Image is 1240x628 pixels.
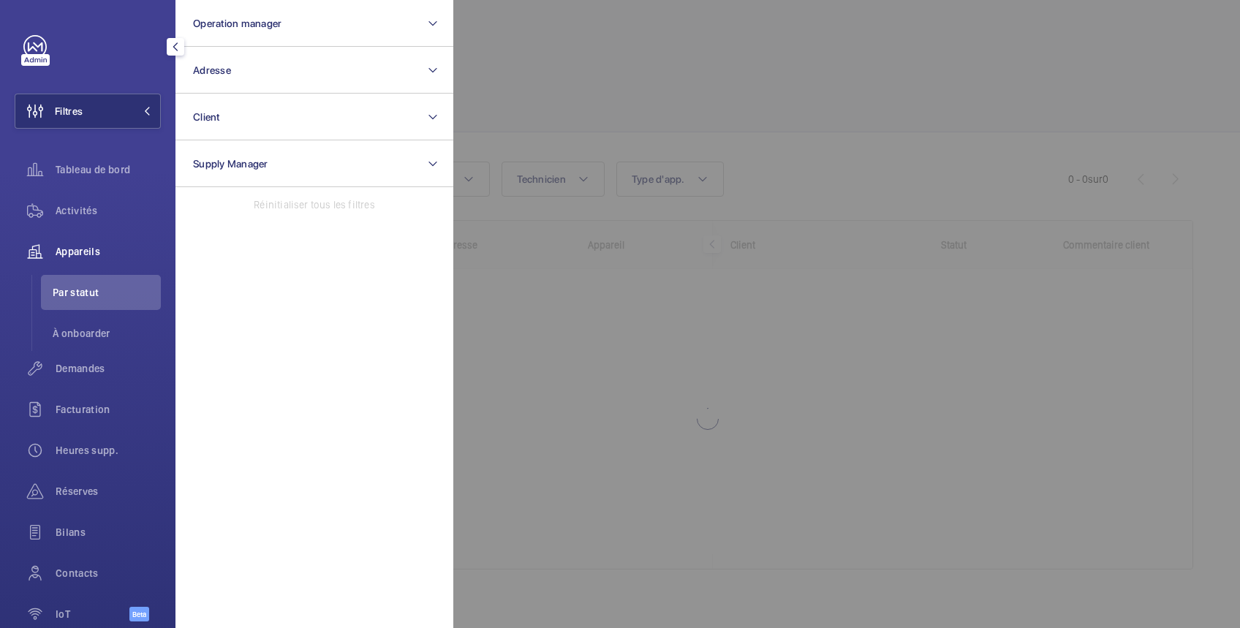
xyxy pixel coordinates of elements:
[56,443,161,458] span: Heures supp.
[53,326,161,341] span: À onboarder
[56,203,161,218] span: Activités
[56,361,161,376] span: Demandes
[53,285,161,300] span: Par statut
[56,162,161,177] span: Tableau de bord
[15,94,161,129] button: Filtres
[56,402,161,417] span: Facturation
[56,566,161,580] span: Contacts
[129,607,149,621] span: Beta
[56,244,161,259] span: Appareils
[56,484,161,499] span: Réserves
[56,525,161,540] span: Bilans
[55,104,83,118] span: Filtres
[56,607,129,621] span: IoT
